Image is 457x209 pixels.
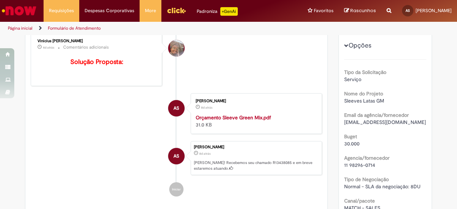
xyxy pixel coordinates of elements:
[196,99,315,103] div: [PERSON_NAME]
[344,8,376,14] a: Rascunhos
[344,76,361,83] span: Serviço
[174,100,179,117] span: AS
[48,25,101,31] a: Formulário de Atendimento
[344,69,386,75] b: Tipo da Solicitação
[168,40,185,56] div: Vinicius Rafael De Souza
[350,7,376,14] span: Rascunhos
[201,105,212,110] time: 21/08/2025 20:03:33
[145,7,156,14] span: More
[314,7,333,14] span: Favoritos
[194,160,318,171] p: [PERSON_NAME]! Recebemos seu chamado R13438085 e em breve estaremos atuando.
[63,44,109,50] small: Comentários adicionais
[70,58,123,66] b: Solução Proposta:
[344,133,357,140] b: Buget
[174,148,179,165] span: AS
[194,145,318,149] div: [PERSON_NAME]
[344,112,409,118] b: Email da agência/fornecedor
[406,8,410,13] span: AS
[43,45,54,50] span: 4d atrás
[344,119,426,125] span: [EMAIL_ADDRESS][DOMAIN_NAME]
[5,22,299,35] ul: Trilhas de página
[85,7,134,14] span: Despesas Corporativas
[416,8,452,14] span: [PERSON_NAME]
[167,5,186,16] img: click_logo_yellow_360x200.png
[197,7,238,16] div: Padroniza
[1,4,37,18] img: ServiceNow
[31,141,322,175] li: Ana Karoline Silverio
[344,198,375,204] b: Canal/pacote
[344,183,421,190] span: Normal - SLA da negociação: 8DU
[168,100,185,116] div: Ana Karoline Silverio
[168,148,185,164] div: Ana Karoline Silverio
[344,176,389,183] b: Tipo de Negociação
[196,114,315,128] div: 31.0 KB
[344,155,390,161] b: Agencia/fornecedor
[199,151,211,156] time: 21/08/2025 20:03:38
[344,162,375,168] span: 11 98296-0714
[344,90,383,97] b: Nome do Projeto
[8,25,32,31] a: Página inicial
[344,140,360,147] span: 30.000
[201,105,212,110] span: 8d atrás
[49,7,74,14] span: Requisições
[196,114,271,121] a: Orçamento Sleeve Green Mix.pdf
[37,39,156,43] div: Vinicius [PERSON_NAME]
[220,7,238,16] p: +GenAi
[43,45,54,50] time: 25/08/2025 17:54:40
[344,98,384,104] span: Sleeves Latas GM
[199,151,211,156] span: 8d atrás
